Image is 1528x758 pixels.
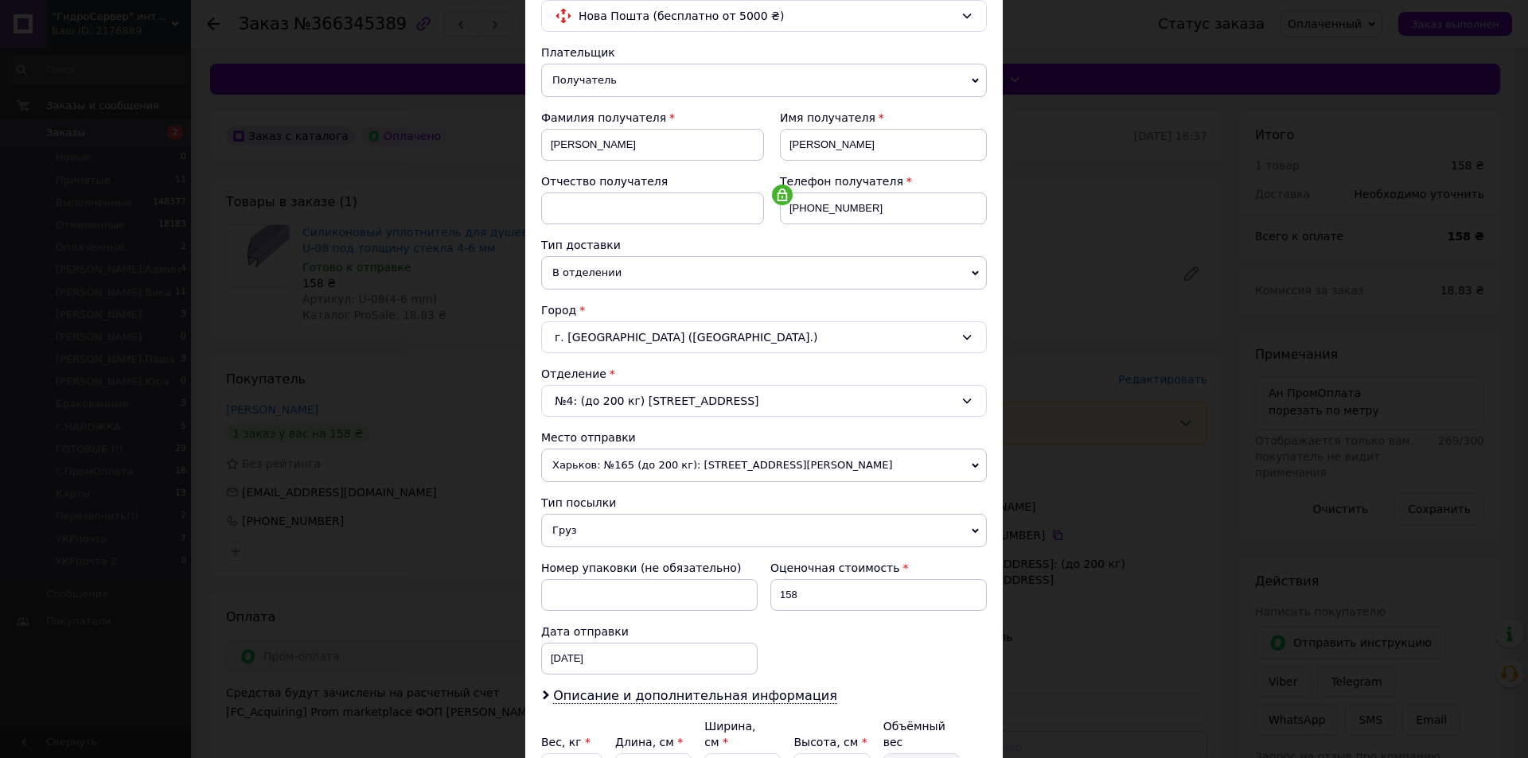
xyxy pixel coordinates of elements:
span: Имя получателя [780,111,875,124]
label: Высота, см [793,736,867,748]
div: Объёмный вес [883,718,960,750]
div: Город [541,302,987,318]
label: Длина, см [615,736,683,748]
input: +380 [780,192,987,224]
span: Нова Пошта (бесплатно от 5000 ₴) [579,7,954,25]
div: Дата отправки [541,624,758,639]
label: Ширина, см [704,720,755,748]
div: Номер упаковки (не обязательно) [541,560,758,576]
span: Телефон получателя [780,175,903,188]
div: №4: (до 200 кг) [STREET_ADDRESS] [541,385,987,417]
span: Харьков: №165 (до 200 кг): [STREET_ADDRESS][PERSON_NAME] [541,449,987,482]
span: Место отправки [541,431,636,444]
span: В отделении [541,256,987,290]
span: Груз [541,514,987,547]
div: Оценочная стоимость [770,560,987,576]
span: Плательщик [541,46,615,59]
div: г. [GEOGRAPHIC_DATA] ([GEOGRAPHIC_DATA].) [541,321,987,353]
span: Фамилия получателя [541,111,666,124]
span: Получатель [541,64,987,97]
span: Тип доставки [541,239,621,251]
label: Вес, кг [541,736,591,748]
span: Описание и дополнительная информация [553,688,837,704]
div: Отделение [541,366,987,382]
span: Тип посылки [541,496,616,509]
span: Отчество получателя [541,175,668,188]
